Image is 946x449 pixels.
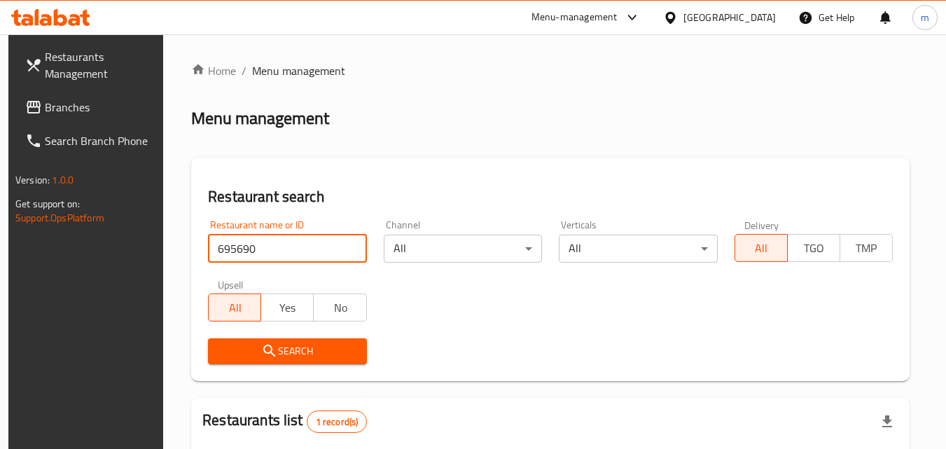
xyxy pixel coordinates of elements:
span: Menu management [252,62,345,79]
button: No [313,293,366,322]
span: Search Branch Phone [45,132,155,149]
div: Export file [870,405,904,438]
span: 1.0.0 [52,171,74,189]
button: Yes [260,293,314,322]
div: [GEOGRAPHIC_DATA] [683,10,776,25]
a: Search Branch Phone [14,124,167,158]
span: TGO [793,238,835,258]
span: Version: [15,171,50,189]
h2: Restaurants list [202,410,367,433]
span: m [921,10,929,25]
span: All [741,238,782,258]
span: Branches [45,99,155,116]
span: All [214,298,256,318]
a: Branches [14,90,167,124]
a: Support.OpsPlatform [15,209,104,227]
button: Search [208,338,366,364]
input: Search for restaurant name or ID.. [208,235,366,263]
button: All [208,293,261,322]
span: Search [219,343,355,360]
div: All [384,235,542,263]
span: 1 record(s) [307,415,367,429]
li: / [242,62,246,79]
span: Yes [267,298,308,318]
button: TMP [840,234,893,262]
div: Total records count [307,410,368,433]
button: TGO [787,234,840,262]
h2: Restaurant search [208,186,893,207]
span: Get support on: [15,195,80,213]
h2: Menu management [191,107,329,130]
span: TMP [846,238,887,258]
span: Restaurants Management [45,48,155,82]
nav: breadcrumb [191,62,910,79]
a: Restaurants Management [14,40,167,90]
button: All [735,234,788,262]
label: Delivery [744,220,779,230]
a: Home [191,62,236,79]
span: No [319,298,361,318]
div: Menu-management [531,9,618,26]
div: All [559,235,717,263]
label: Upsell [218,279,244,289]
